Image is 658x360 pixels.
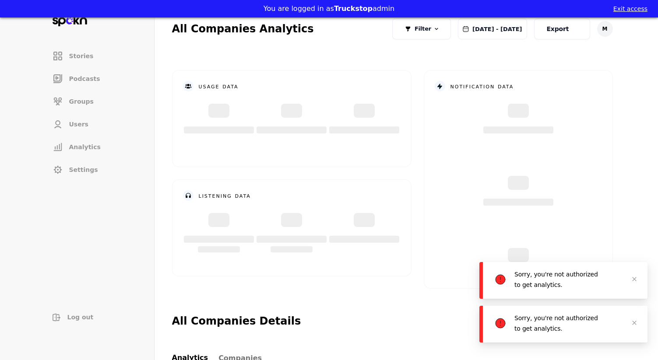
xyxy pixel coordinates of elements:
a: Podcasts [46,68,137,89]
span: close [632,276,637,282]
button: Filter [392,18,451,39]
span: Analytics [69,143,101,151]
a: Groups [46,91,137,112]
span: Settings [69,165,98,174]
span: Stories [69,52,94,60]
span: Users [69,120,88,129]
p: Sorry, you're not authorized to get analytics. [514,271,598,288]
span: Export [547,25,569,32]
span: Podcasts [69,74,100,83]
b: Truckstop [334,4,373,13]
span: Groups [69,97,94,106]
p: Sorry, you're not authorized to get analytics. [514,315,598,332]
h2: All Companies Analytics [172,22,314,36]
h2: listening data [199,192,251,199]
h2: notification data [450,82,514,90]
span: close [632,320,637,325]
span: Filter [415,24,431,33]
button: Exit access [613,4,647,14]
span: Log out [67,313,94,322]
h2: All Companies Details [172,314,301,328]
button: M [597,21,613,37]
p: You are logged in as admin [264,3,394,14]
h2: usage data [199,82,239,90]
button: Export [534,18,590,39]
a: Users [46,114,137,135]
a: Settings [46,159,137,180]
a: Analytics [46,136,137,157]
span: [DATE] - [DATE] [472,24,522,34]
a: Stories [46,45,137,66]
button: Log out [46,309,137,325]
span: M [602,25,608,32]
